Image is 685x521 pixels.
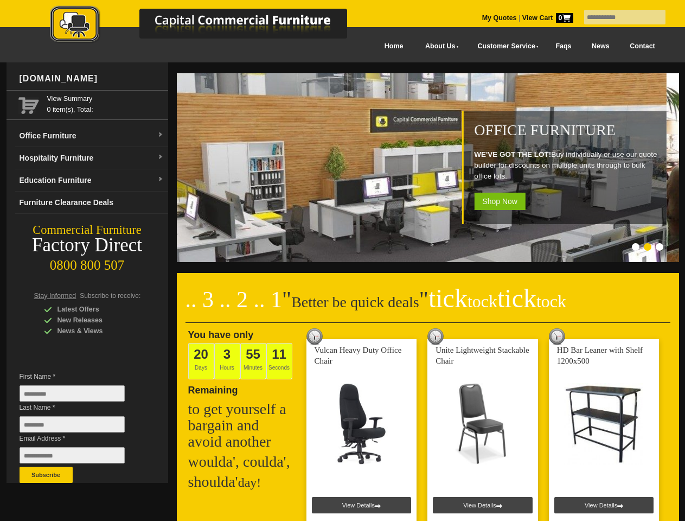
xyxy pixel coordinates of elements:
h2: shoulda' [188,474,297,491]
span: Stay Informed [34,292,76,300]
li: Page dot 3 [656,243,663,251]
img: dropdown [157,176,164,183]
button: Subscribe [20,467,73,483]
strong: WE'VE GOT THE LOT! [474,150,551,158]
span: Remaining [188,380,238,396]
span: tick tick [428,284,566,313]
h2: woulda', coulda', [188,454,297,470]
img: tick tock deal clock [549,328,565,345]
span: Days [188,343,214,379]
span: 11 [272,347,286,361]
span: day! [238,475,261,490]
span: Shop Now [474,193,526,210]
strong: View Cart [522,14,573,22]
a: Furniture Clearance Deals [15,192,168,214]
a: View Cart0 [520,14,573,22]
span: tock [468,291,497,311]
span: 0 [556,13,573,23]
span: Subscribe to receive: [80,292,140,300]
p: Buy individually or use our quote builder for discounts on multiple units through to bulk office ... [474,149,661,182]
input: First Name * [20,385,125,402]
span: .. 3 .. 2 .. 1 [185,287,283,312]
div: Commercial Furniture [7,223,168,238]
span: Hours [214,343,240,379]
span: Last Name * [20,402,141,413]
a: Hospitality Furnituredropdown [15,147,168,169]
li: Page dot 1 [632,243,639,251]
img: dropdown [157,132,164,138]
span: 3 [223,347,231,361]
span: Minutes [240,343,266,379]
span: Seconds [266,343,292,379]
span: 0 item(s), Total: [47,93,164,113]
input: Email Address * [20,447,125,463]
h2: Better be quick deals [185,290,670,323]
li: Page dot 2 [644,243,651,251]
span: tock [536,291,566,311]
a: Education Furnituredropdown [15,169,168,192]
a: Faqs [546,34,582,59]
a: View Summary [47,93,164,104]
span: You have only [188,329,254,340]
a: Contact [619,34,665,59]
h2: to get yourself a bargain and avoid another [188,401,297,450]
a: Office Furnituredropdown [15,125,168,147]
span: 55 [246,347,260,361]
img: Capital Commercial Furniture Logo [20,5,400,45]
img: dropdown [157,154,164,161]
a: News [581,34,619,59]
h1: Office Furniture [474,122,661,138]
input: Last Name * [20,416,125,433]
span: " [419,287,566,312]
a: Capital Commercial Furniture Logo [20,5,400,48]
img: Office Furniture [164,73,668,262]
div: New Releases [44,315,147,326]
span: First Name * [20,371,141,382]
div: [DOMAIN_NAME] [15,62,168,95]
img: tick tock deal clock [306,328,323,345]
div: News & Views [44,326,147,336]
div: 0800 800 507 [7,252,168,273]
div: Factory Direct [7,238,168,253]
span: 20 [194,347,208,361]
img: tick tock deal clock [427,328,444,345]
div: Latest Offers [44,304,147,315]
a: Customer Service [465,34,545,59]
span: " [282,287,291,312]
span: Email Address * [20,433,141,444]
a: My Quotes [482,14,517,22]
a: About Us [413,34,465,59]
